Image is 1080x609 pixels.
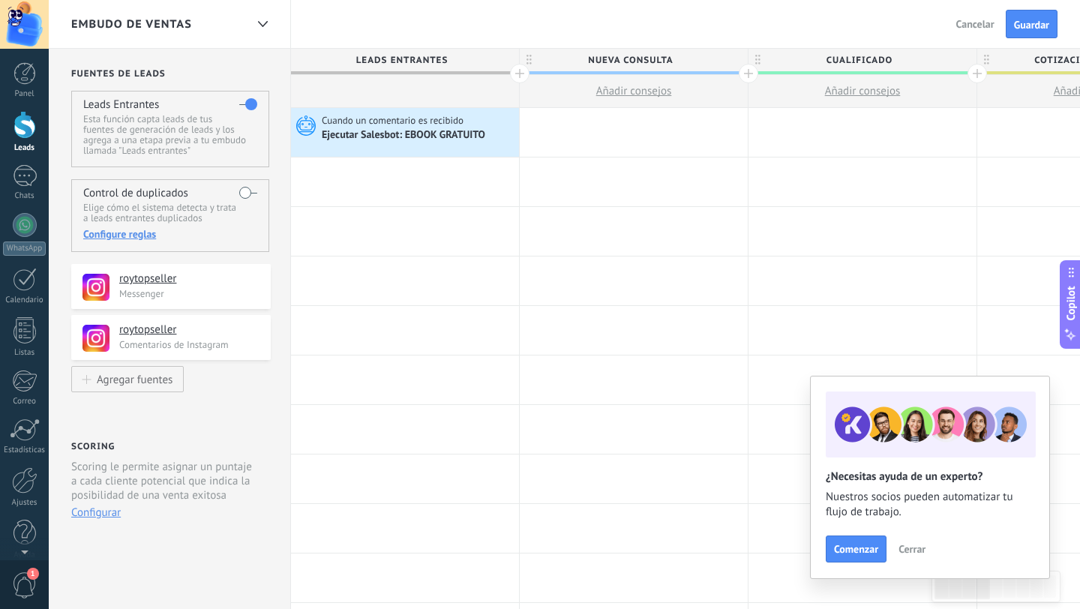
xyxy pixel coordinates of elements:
span: Comenzar [834,544,878,554]
button: Comenzar [826,535,886,562]
div: Correo [3,397,46,406]
div: Configure reglas [83,227,256,241]
button: Configurar [71,505,121,520]
h2: Fuentes de leads [71,68,271,79]
p: Scoring le permite asignar un puntaje a cada cliente potencial que indica la posibilidad de una v... [71,460,258,502]
h2: Scoring [71,441,115,452]
h4: roytopseller [119,271,259,286]
button: Cancelar [950,13,1000,35]
span: Embudo de ventas [71,17,192,31]
span: Cerrar [898,544,925,554]
span: Añadir consejos [596,84,672,98]
button: Agregar fuentes [71,366,184,392]
p: Elige cómo el sistema detecta y trata a leads entrantes duplicados [83,202,256,223]
span: Añadir consejos [825,84,901,98]
div: Ejecutar Salesbot: EBOOK GRATUITO [322,129,487,142]
p: Esta función capta leads de tus fuentes de generación de leads y los agrega a una etapa previa a ... [83,114,256,156]
span: Cancelar [956,17,994,31]
span: Copilot [1063,286,1078,321]
div: Ajustes [3,498,46,508]
p: Messenger [119,287,262,300]
span: Nueva consulta [520,49,740,72]
span: Cuando un comentario es recibido [322,114,466,127]
span: Nuestros socios pueden automatizar tu flujo de trabajo. [826,490,1034,520]
button: Añadir consejos [520,75,748,107]
div: WhatsApp [3,241,46,256]
span: 1 [27,568,39,580]
p: Comentarios de Instagram [119,338,262,351]
button: Añadir consejos [748,75,976,107]
h4: Control de duplicados [83,186,188,200]
span: Cualificado [748,49,969,72]
h2: ¿Necesitas ayuda de un experto? [826,469,1034,484]
h4: roytopseller [119,322,259,337]
span: Guardar [1014,19,1049,30]
div: Chats [3,191,46,201]
div: Embudo de ventas [250,10,275,39]
div: Calendario [3,295,46,305]
div: Leads Entrantes [291,49,519,71]
div: Cualificado [748,49,976,71]
span: Leads Entrantes [291,49,511,72]
div: Leads [3,143,46,153]
div: Listas [3,348,46,358]
button: Guardar [1006,10,1057,38]
div: Nueva consulta [520,49,748,71]
h4: Leads Entrantes [83,97,159,112]
div: Estadísticas [3,445,46,455]
div: Panel [3,89,46,99]
div: Agregar fuentes [97,373,172,385]
button: Cerrar [892,538,932,560]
